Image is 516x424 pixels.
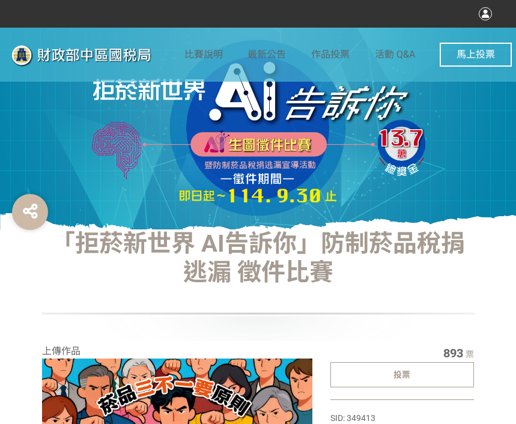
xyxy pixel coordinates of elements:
span: 作品投票 [311,49,350,60]
a: 最新公告 [247,28,286,82]
span: 馬上投票 [457,49,495,60]
a: 活動 Q&A [375,28,415,82]
span: 投票 [393,370,410,380]
a: 作品投票 [311,28,350,82]
span: 活動 Q&A [375,49,415,60]
span: 比賽說明 [184,49,223,60]
span: 上傳作品 [42,345,80,357]
span: 最新公告 [247,49,286,60]
a: 比賽說明 [184,28,223,82]
span: 893 [443,346,463,360]
h1: 「拒菸新世界 AI告訴你」防制菸品稅捐逃漏 徵件比賽 [42,229,475,341]
img: 「拒菸新世界 AI告訴你」防制菸品稅捐逃漏 徵件比賽 [78,38,439,219]
span: SID: 349413 [330,413,375,423]
span: 票 [466,350,474,359]
button: 馬上投票 [440,43,512,67]
img: 「拒菸新世界 AI告訴你」防制菸品稅捐逃漏 徵件比賽 [4,40,184,70]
